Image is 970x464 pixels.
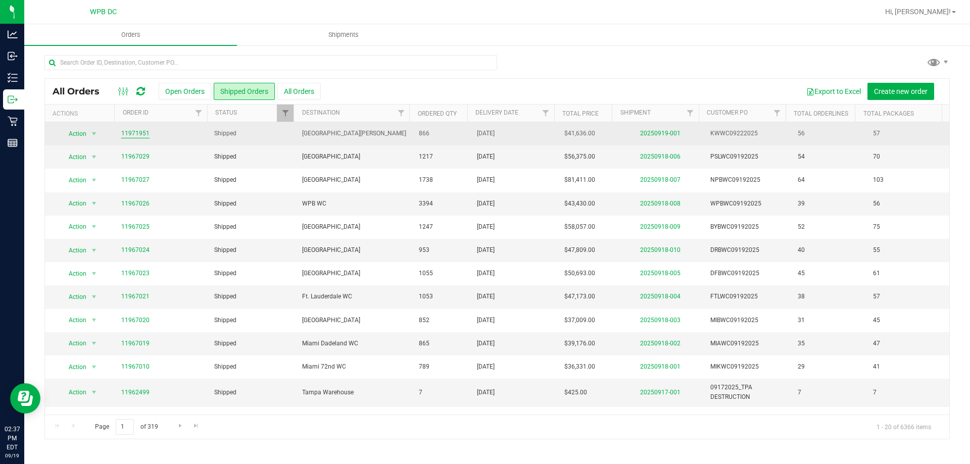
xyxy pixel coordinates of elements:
[564,129,595,138] span: $41,636.00
[60,313,87,327] span: Action
[60,336,87,350] span: Action
[5,452,20,459] p: 09/19
[159,83,211,100] button: Open Orders
[419,388,422,397] span: 7
[87,243,100,257] span: select
[798,339,805,348] span: 35
[868,313,885,328] span: 45
[121,222,150,232] a: 11967025
[8,138,18,148] inline-svg: Reports
[640,130,681,137] a: 20250919-001
[87,127,100,141] span: select
[10,383,40,414] iframe: Resource center
[60,360,87,374] span: Action
[419,175,433,185] span: 1738
[798,152,805,162] span: 54
[418,110,457,117] a: Ordered qty
[798,414,808,423] span: 116
[302,414,407,423] span: [GEOGRAPHIC_DATA][PERSON_NAME]
[189,419,204,433] a: Go to the last page
[108,30,154,39] span: Orders
[868,411,889,426] span: 183
[60,385,87,399] span: Action
[419,316,429,325] span: 852
[477,222,495,232] span: [DATE]
[8,73,18,83] inline-svg: Inventory
[564,414,599,423] span: $129,788.00
[53,86,110,97] span: All Orders
[640,246,681,253] a: 20250918-010
[477,199,495,209] span: [DATE]
[640,176,681,183] a: 20250918-007
[798,362,805,372] span: 29
[121,388,150,397] a: 11962499
[868,336,885,351] span: 47
[214,152,289,162] span: Shipped
[710,222,786,232] span: BYBWC09192025
[121,199,150,209] a: 11967026
[214,316,289,325] span: Shipped
[214,269,289,278] span: Shipped
[640,340,681,347] a: 20250918-002
[620,109,651,116] a: Shipment
[8,116,18,126] inline-svg: Retail
[121,362,150,372] a: 11967010
[640,293,681,300] a: 20250918-004
[885,8,951,16] span: Hi, [PERSON_NAME]!
[277,105,294,122] a: Filter
[868,149,885,164] span: 70
[121,414,150,423] a: 11962491
[477,414,495,423] span: [DATE]
[710,245,786,255] span: DRBWC09192025
[8,29,18,39] inline-svg: Analytics
[640,270,681,277] a: 20250918-005
[302,152,407,162] span: [GEOGRAPHIC_DATA]
[121,339,150,348] a: 11967019
[214,292,289,301] span: Shipped
[564,339,595,348] span: $39,176.00
[640,153,681,160] a: 20250918-006
[798,316,805,325] span: 31
[121,316,150,325] a: 11967020
[874,87,928,95] span: Create new order
[302,388,407,397] span: Tampa Warehouse
[87,267,100,281] span: select
[477,339,495,348] span: [DATE]
[868,196,885,211] span: 56
[868,289,885,304] span: 57
[277,83,321,100] button: All Orders
[868,126,885,141] span: 57
[302,222,407,232] span: [GEOGRAPHIC_DATA]
[710,383,786,402] span: 09172025_TPA DESTRUCTION
[60,150,87,164] span: Action
[419,245,429,255] span: 953
[868,266,885,281] span: 61
[237,24,450,45] a: Shipments
[868,220,885,234] span: 75
[863,110,914,117] a: Total Packages
[710,362,786,372] span: MIKWC09192025
[640,363,681,370] a: 20250918-001
[87,336,100,350] span: select
[87,385,100,399] span: select
[798,222,805,232] span: 52
[60,243,87,257] span: Action
[800,83,867,100] button: Export to Excel
[60,290,87,304] span: Action
[121,292,150,301] a: 11967021
[215,109,237,116] a: Status
[419,129,429,138] span: 866
[710,269,786,278] span: DFBWC09192025
[419,339,429,348] span: 865
[121,245,150,255] a: 11967024
[564,245,595,255] span: $47,809.00
[710,414,786,423] span: KWWC09182025
[710,175,786,185] span: NPBWC09192025
[87,196,100,211] span: select
[710,316,786,325] span: MIBWC09192025
[477,152,495,162] span: [DATE]
[477,245,495,255] span: [DATE]
[214,245,289,255] span: Shipped
[302,245,407,255] span: [GEOGRAPHIC_DATA]
[564,362,595,372] span: $36,331.00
